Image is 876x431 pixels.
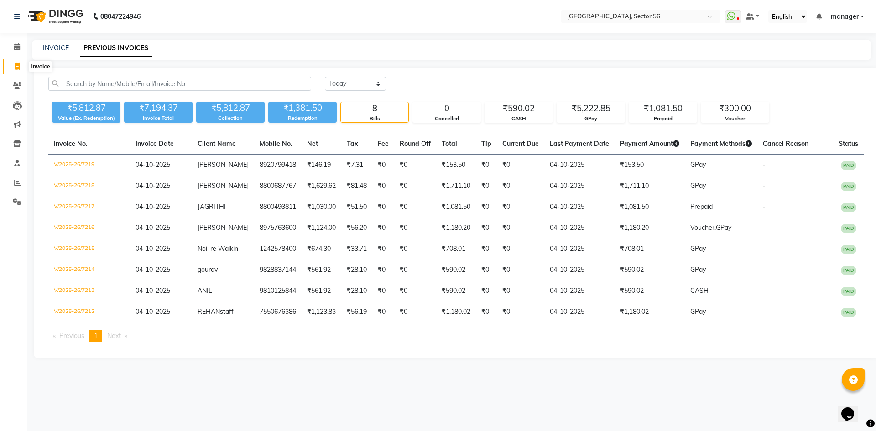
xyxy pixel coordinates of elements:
img: logo [23,4,86,29]
td: ₹561.92 [302,280,341,301]
span: - [763,307,766,316]
td: 9828837144 [254,260,302,280]
td: ₹56.19 [341,301,372,322]
td: V/2025-26/7213 [48,280,130,301]
span: Tre Walkin [207,244,238,253]
td: 04-10-2025 [544,218,615,239]
div: ₹300.00 [701,102,769,115]
span: 04-10-2025 [136,307,170,316]
span: Tip [481,140,491,148]
td: ₹28.10 [341,260,372,280]
td: ₹1,123.83 [302,301,341,322]
span: Mobile No. [260,140,292,148]
td: ₹56.20 [341,218,372,239]
td: ₹0 [497,301,544,322]
td: 04-10-2025 [544,280,615,301]
span: Tax [347,140,358,148]
div: Cancelled [413,115,480,123]
span: GPay [716,223,731,232]
div: ₹5,222.85 [557,102,625,115]
td: ₹1,180.20 [436,218,476,239]
td: ₹0 [497,218,544,239]
td: V/2025-26/7219 [48,155,130,176]
b: 08047224946 [100,4,141,29]
td: ₹0 [372,301,394,322]
td: ₹0 [476,260,497,280]
td: ₹0 [372,155,394,176]
td: V/2025-26/7218 [48,176,130,197]
td: ₹0 [394,260,436,280]
a: PREVIOUS INVOICES [80,40,152,57]
span: Voucher, [690,223,716,232]
span: Cancel Reason [763,140,808,148]
td: ₹28.10 [341,280,372,301]
span: Net [307,140,318,148]
td: ₹708.01 [615,239,685,260]
td: 8975763600 [254,218,302,239]
span: GPay [690,265,706,274]
span: Invoice No. [54,140,88,148]
td: V/2025-26/7212 [48,301,130,322]
span: Total [442,140,457,148]
span: staff [220,307,234,316]
td: ₹1,081.50 [436,197,476,218]
td: V/2025-26/7214 [48,260,130,280]
td: ₹1,124.00 [302,218,341,239]
nav: Pagination [48,330,864,342]
td: ₹0 [372,239,394,260]
span: REHAN [198,307,220,316]
td: ₹590.02 [615,260,685,280]
td: ₹708.01 [436,239,476,260]
td: ₹590.02 [615,280,685,301]
td: 04-10-2025 [544,155,615,176]
span: PAID [841,266,856,275]
div: ₹590.02 [485,102,553,115]
span: PAID [841,308,856,317]
td: 04-10-2025 [544,197,615,218]
td: V/2025-26/7215 [48,239,130,260]
span: - [763,161,766,169]
span: - [763,223,766,232]
span: PAID [841,161,856,170]
td: ₹153.50 [436,155,476,176]
div: Invoice [29,61,52,72]
div: Redemption [268,114,337,122]
td: V/2025-26/7216 [48,218,130,239]
td: ₹590.02 [436,260,476,280]
span: 04-10-2025 [136,286,170,295]
div: Invoice Total [124,114,193,122]
td: ₹674.30 [302,239,341,260]
td: 8920799418 [254,155,302,176]
span: 04-10-2025 [136,265,170,274]
td: ₹0 [497,280,544,301]
span: [PERSON_NAME] [198,223,249,232]
td: ₹1,711.10 [436,176,476,197]
div: ₹5,812.87 [196,102,265,114]
td: ₹0 [497,239,544,260]
span: 04-10-2025 [136,161,170,169]
td: ₹0 [476,301,497,322]
td: 8800493811 [254,197,302,218]
div: ₹1,081.50 [629,102,697,115]
span: JAGRITHI [198,203,226,211]
td: ₹0 [372,260,394,280]
span: manager [831,12,859,21]
span: Invoice Date [136,140,174,148]
span: GPay [690,244,706,253]
td: ₹1,081.50 [615,197,685,218]
iframe: chat widget [838,395,867,422]
span: Client Name [198,140,236,148]
td: ₹0 [497,155,544,176]
td: ₹0 [476,155,497,176]
div: GPay [557,115,625,123]
td: ₹590.02 [436,280,476,301]
td: ₹0 [394,218,436,239]
td: ₹153.50 [615,155,685,176]
span: GPay [690,161,706,169]
td: ₹0 [394,176,436,197]
div: CASH [485,115,553,123]
td: 9810125844 [254,280,302,301]
div: Value (Ex. Redemption) [52,114,120,122]
span: Round Off [400,140,431,148]
td: ₹0 [476,239,497,260]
